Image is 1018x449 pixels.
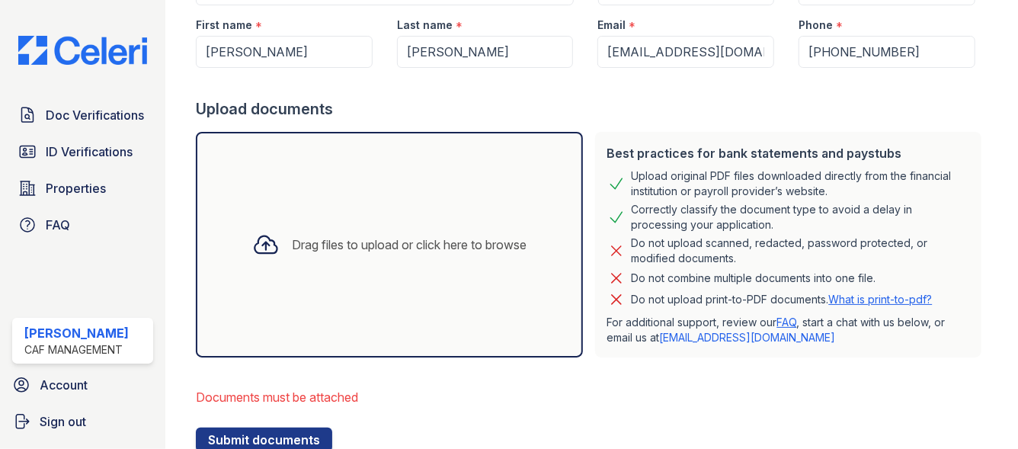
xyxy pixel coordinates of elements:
div: Upload original PDF files downloaded directly from the financial institution or payroll provider’... [632,168,970,199]
span: Sign out [40,412,86,431]
a: Sign out [6,406,159,437]
span: FAQ [46,216,70,234]
span: Account [40,376,88,394]
a: Doc Verifications [12,100,153,130]
a: FAQ [12,210,153,240]
a: Account [6,370,159,400]
span: Doc Verifications [46,106,144,124]
a: Properties [12,173,153,204]
a: FAQ [777,316,797,329]
span: Properties [46,179,106,197]
div: Correctly classify the document type to avoid a delay in processing your application. [632,202,970,233]
label: Last name [397,18,453,33]
div: CAF Management [24,342,129,358]
label: Phone [799,18,833,33]
a: What is print-to-pdf? [829,293,933,306]
label: Email [597,18,626,33]
span: ID Verifications [46,143,133,161]
div: Upload documents [196,98,988,120]
div: Drag files to upload or click here to browse [292,236,527,254]
label: First name [196,18,252,33]
p: For additional support, review our , start a chat with us below, or email us at [607,315,970,345]
p: Do not upload print-to-PDF documents. [632,292,933,307]
a: [EMAIL_ADDRESS][DOMAIN_NAME] [660,331,836,344]
div: Best practices for bank statements and paystubs [607,144,970,162]
img: CE_Logo_Blue-a8612792a0a2168367f1c8372b55b34899dd931a85d93a1a3d3e32e68fde9ad4.png [6,36,159,65]
li: Documents must be attached [196,382,988,412]
div: [PERSON_NAME] [24,324,129,342]
div: Do not upload scanned, redacted, password protected, or modified documents. [632,236,970,266]
a: ID Verifications [12,136,153,167]
div: Do not combine multiple documents into one file. [632,269,876,287]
